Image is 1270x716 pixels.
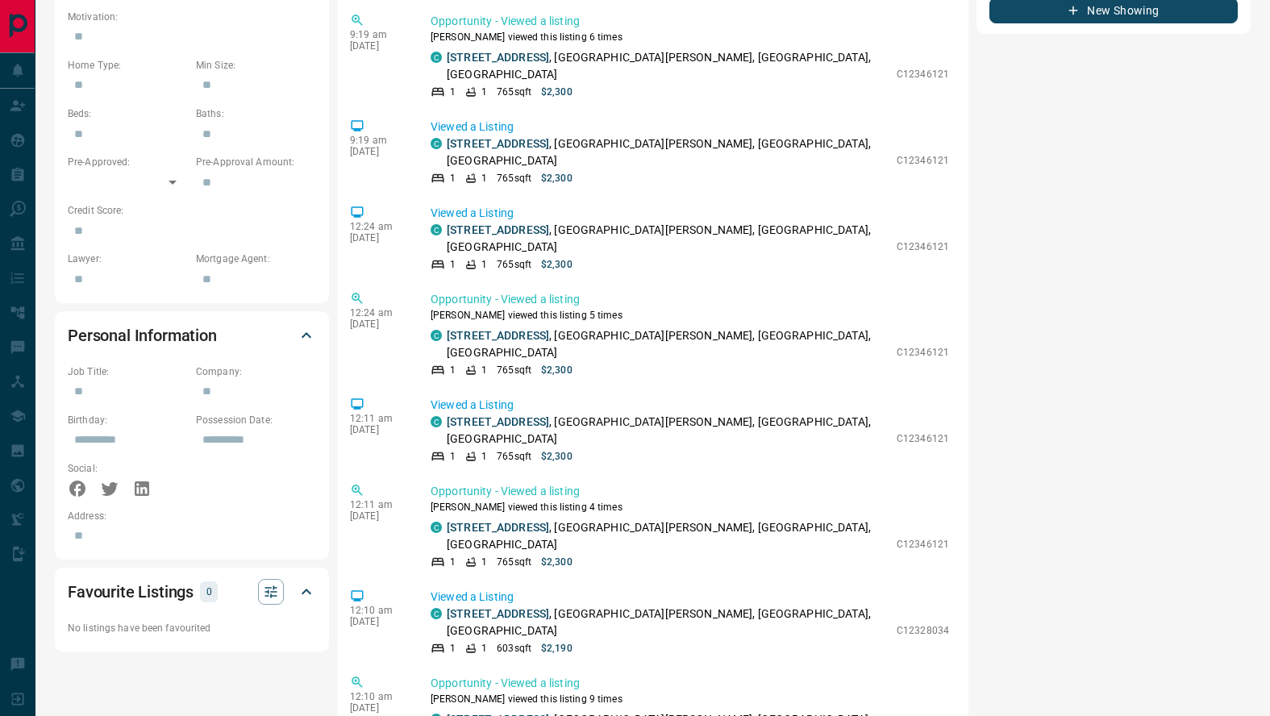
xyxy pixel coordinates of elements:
p: 1 [450,171,456,185]
p: 1 [481,641,487,656]
p: [PERSON_NAME] viewed this listing 9 times [431,692,949,706]
p: Opportunity - Viewed a listing [431,291,949,308]
p: 12:11 am [350,413,406,424]
p: , [GEOGRAPHIC_DATA][PERSON_NAME], [GEOGRAPHIC_DATA], [GEOGRAPHIC_DATA] [447,327,889,361]
p: C12346121 [897,537,949,552]
p: $2,300 [541,555,573,569]
p: Min Size: [196,58,316,73]
a: [STREET_ADDRESS] [447,223,549,236]
p: , [GEOGRAPHIC_DATA][PERSON_NAME], [GEOGRAPHIC_DATA], [GEOGRAPHIC_DATA] [447,222,889,256]
p: Company: [196,364,316,379]
p: Lawyer: [68,252,188,266]
p: [DATE] [350,232,406,244]
p: 1 [481,171,487,185]
p: Baths: [196,106,316,121]
p: $2,190 [541,641,573,656]
p: 765 sqft [497,85,531,99]
p: 9:19 am [350,29,406,40]
p: [DATE] [350,702,406,714]
p: C12346121 [897,345,949,360]
p: 1 [450,449,456,464]
p: 765 sqft [497,555,531,569]
p: Address: [68,509,316,523]
p: [DATE] [350,318,406,330]
p: Viewed a Listing [431,397,949,414]
p: 12:10 am [350,691,406,702]
div: condos.ca [431,224,442,235]
p: 1 [450,257,456,272]
a: [STREET_ADDRESS] [447,329,549,342]
p: 765 sqft [497,257,531,272]
p: [DATE] [350,424,406,435]
p: Beds: [68,106,188,121]
p: $2,300 [541,85,573,99]
p: Viewed a Listing [431,205,949,222]
a: [STREET_ADDRESS] [447,415,549,428]
p: Pre-Approval Amount: [196,155,316,169]
p: 1 [450,641,456,656]
div: condos.ca [431,138,442,149]
a: [STREET_ADDRESS] [447,137,549,150]
p: 1 [481,555,487,569]
div: condos.ca [431,330,442,341]
p: $2,300 [541,363,573,377]
p: [DATE] [350,40,406,52]
p: 12:24 am [350,307,406,318]
p: 1 [481,85,487,99]
p: C12346121 [897,153,949,168]
a: [STREET_ADDRESS] [447,51,549,64]
div: Personal Information [68,316,316,355]
p: 0 [205,583,213,601]
p: 765 sqft [497,171,531,185]
p: [PERSON_NAME] viewed this listing 5 times [431,308,949,323]
p: , [GEOGRAPHIC_DATA][PERSON_NAME], [GEOGRAPHIC_DATA], [GEOGRAPHIC_DATA] [447,135,889,169]
p: , [GEOGRAPHIC_DATA][PERSON_NAME], [GEOGRAPHIC_DATA], [GEOGRAPHIC_DATA] [447,414,889,447]
p: Motivation: [68,10,316,24]
p: [DATE] [350,146,406,157]
p: 765 sqft [497,363,531,377]
p: [DATE] [350,510,406,522]
p: 1 [481,257,487,272]
p: 765 sqft [497,449,531,464]
p: C12346121 [897,239,949,254]
a: [STREET_ADDRESS] [447,521,549,534]
p: Home Type: [68,58,188,73]
p: Opportunity - Viewed a listing [431,675,949,692]
p: 1 [450,363,456,377]
p: C12328034 [897,623,949,638]
p: Credit Score: [68,203,316,218]
p: Job Title: [68,364,188,379]
p: 1 [481,363,487,377]
p: , [GEOGRAPHIC_DATA][PERSON_NAME], [GEOGRAPHIC_DATA], [GEOGRAPHIC_DATA] [447,49,889,83]
p: [PERSON_NAME] viewed this listing 6 times [431,30,949,44]
p: C12346121 [897,67,949,81]
p: 1 [450,555,456,569]
h2: Personal Information [68,323,217,348]
p: 9:19 am [350,135,406,146]
a: [STREET_ADDRESS] [447,607,549,620]
p: 1 [481,449,487,464]
p: Pre-Approved: [68,155,188,169]
p: $2,300 [541,449,573,464]
p: Birthday: [68,413,188,427]
p: 12:11 am [350,499,406,510]
p: Opportunity - Viewed a listing [431,483,949,500]
p: Viewed a Listing [431,119,949,135]
p: 12:10 am [350,605,406,616]
p: $2,300 [541,257,573,272]
div: Favourite Listings0 [68,572,316,611]
div: condos.ca [431,608,442,619]
p: Social: [68,461,188,476]
div: condos.ca [431,52,442,63]
p: Possession Date: [196,413,316,427]
p: Opportunity - Viewed a listing [431,13,949,30]
div: condos.ca [431,416,442,427]
p: C12346121 [897,431,949,446]
p: No listings have been favourited [68,621,316,635]
p: Mortgage Agent: [196,252,316,266]
p: , [GEOGRAPHIC_DATA][PERSON_NAME], [GEOGRAPHIC_DATA], [GEOGRAPHIC_DATA] [447,519,889,553]
p: $2,300 [541,171,573,185]
p: , [GEOGRAPHIC_DATA][PERSON_NAME], [GEOGRAPHIC_DATA], [GEOGRAPHIC_DATA] [447,606,889,639]
h2: Favourite Listings [68,579,194,605]
p: [PERSON_NAME] viewed this listing 4 times [431,500,949,514]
